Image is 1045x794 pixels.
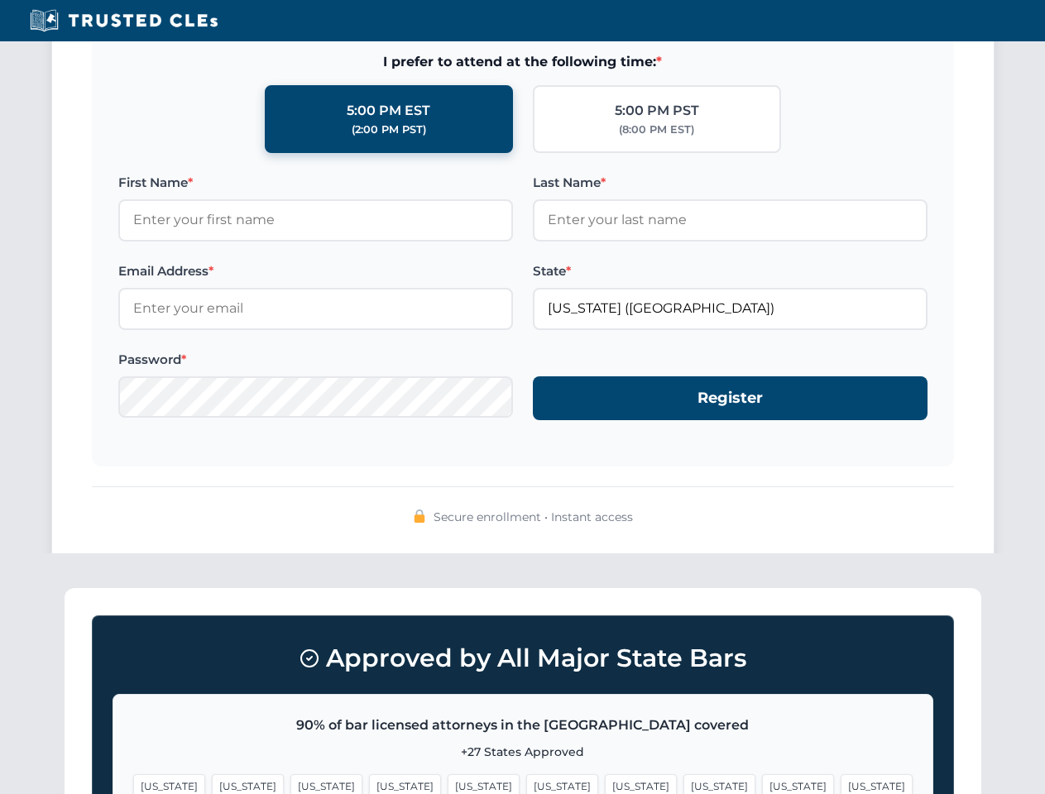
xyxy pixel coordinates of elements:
[434,508,633,526] span: Secure enrollment • Instant access
[113,636,933,681] h3: Approved by All Major State Bars
[533,261,928,281] label: State
[533,288,928,329] input: Florida (FL)
[533,376,928,420] button: Register
[133,715,913,736] p: 90% of bar licensed attorneys in the [GEOGRAPHIC_DATA] covered
[615,100,699,122] div: 5:00 PM PST
[25,8,223,33] img: Trusted CLEs
[133,743,913,761] p: +27 States Approved
[619,122,694,138] div: (8:00 PM EST)
[533,173,928,193] label: Last Name
[118,199,513,241] input: Enter your first name
[533,199,928,241] input: Enter your last name
[413,509,426,523] img: 🔒
[118,173,513,193] label: First Name
[118,51,928,73] span: I prefer to attend at the following time:
[118,261,513,281] label: Email Address
[118,288,513,329] input: Enter your email
[118,350,513,370] label: Password
[352,122,426,138] div: (2:00 PM PST)
[347,100,430,122] div: 5:00 PM EST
